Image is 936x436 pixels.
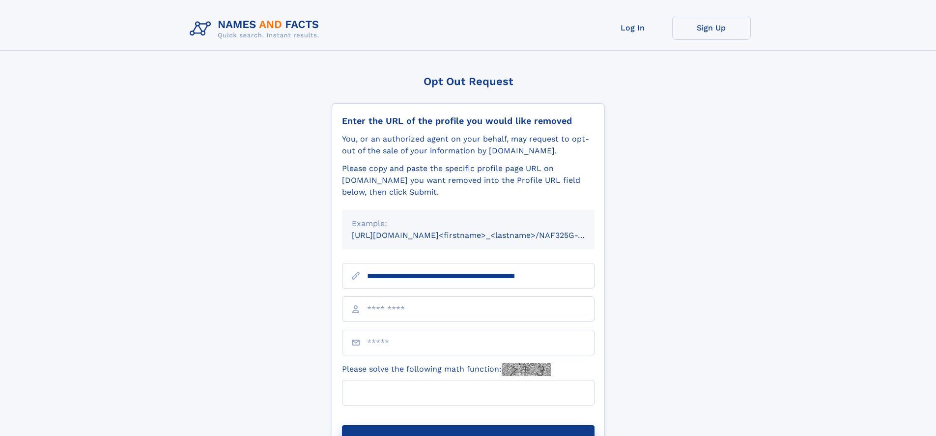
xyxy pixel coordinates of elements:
div: Example: [352,218,585,230]
a: Log In [594,16,672,40]
div: You, or an authorized agent on your behalf, may request to opt-out of the sale of your informatio... [342,133,595,157]
a: Sign Up [672,16,751,40]
div: Please copy and paste the specific profile page URL on [DOMAIN_NAME] you want removed into the Pr... [342,163,595,198]
div: Opt Out Request [332,75,605,87]
label: Please solve the following math function: [342,363,551,376]
img: Logo Names and Facts [186,16,327,42]
div: Enter the URL of the profile you would like removed [342,116,595,126]
small: [URL][DOMAIN_NAME]<firstname>_<lastname>/NAF325G-xxxxxxxx [352,231,613,240]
